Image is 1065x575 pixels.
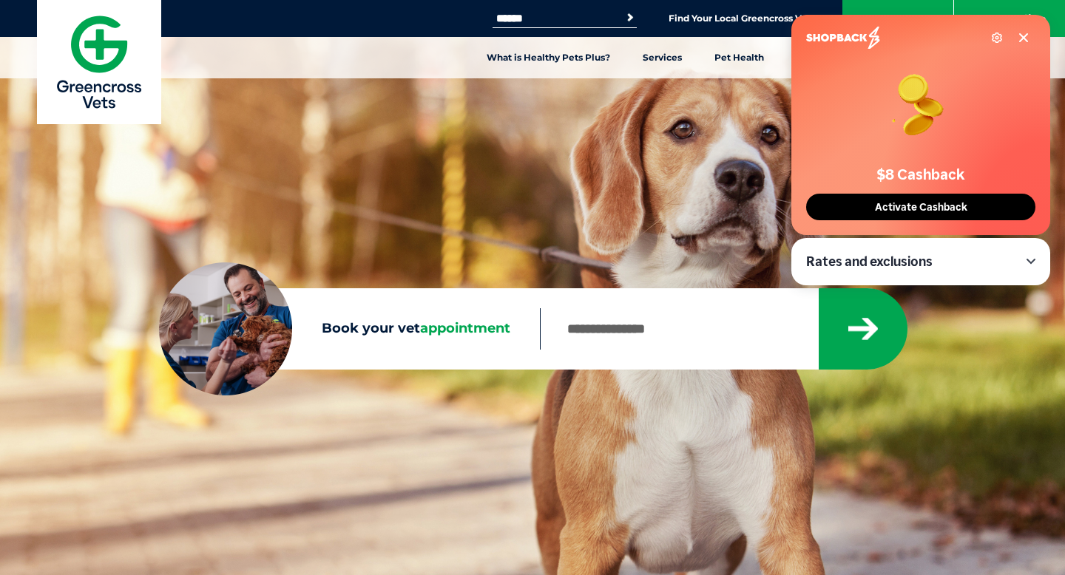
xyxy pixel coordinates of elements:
a: Services [626,37,698,78]
a: Pet Health [698,37,780,78]
button: Search [623,10,638,25]
span: appointment [420,320,510,336]
a: Pet Articles [780,37,867,78]
a: Find Your Local Greencross Vet [669,13,811,24]
a: What is Healthy Pets Plus? [470,37,626,78]
label: Book your vet [159,318,540,340]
